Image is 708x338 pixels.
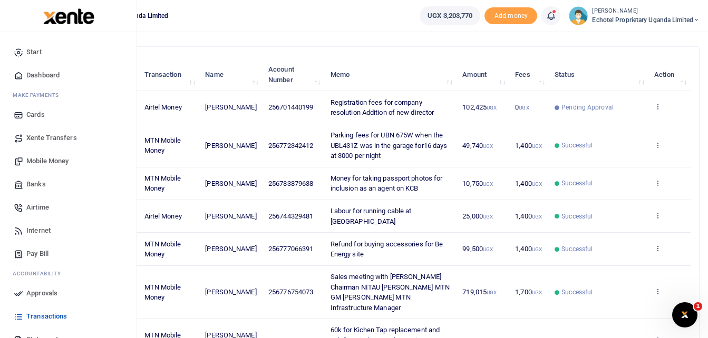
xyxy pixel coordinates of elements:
span: [PERSON_NAME] [205,142,256,150]
th: Fees: activate to sort column ascending [509,58,549,91]
span: Refund for buying accessories for Be Energy site [331,240,443,259]
a: Approvals [8,282,128,305]
span: Dashboard [26,70,60,81]
th: Name: activate to sort column ascending [199,58,263,91]
span: Airtime [26,202,49,213]
a: logo-small logo-large logo-large [42,12,94,19]
span: Add money [484,7,537,25]
span: 1,700 [515,288,542,296]
span: Internet [26,225,51,236]
span: 1,400 [515,180,542,187]
span: 256701440199 [268,103,313,111]
small: UGX [532,214,542,220]
li: Wallet ballance [415,6,484,25]
a: Cards [8,103,128,126]
span: Cards [26,110,45,120]
li: M [8,87,128,103]
span: Approvals [26,288,57,299]
th: Status: activate to sort column ascending [549,58,648,91]
span: MTN Mobile Money [144,240,181,259]
th: Action: activate to sort column ascending [648,58,691,91]
span: 49,740 [462,142,493,150]
span: [PERSON_NAME] [205,212,256,220]
span: Pending Approval [561,103,614,112]
span: 10,750 [462,180,493,187]
small: [PERSON_NAME] [592,7,700,16]
span: MTN Mobile Money [144,136,181,155]
span: Successful [561,212,593,221]
span: Airtel Money [144,103,182,111]
span: [PERSON_NAME] [205,288,256,296]
small: UGX [519,105,529,111]
span: Successful [561,287,593,297]
small: UGX [483,214,493,220]
small: UGX [532,143,542,149]
span: 1,400 [515,212,542,220]
th: Memo: activate to sort column ascending [325,58,457,91]
a: Transactions [8,305,128,328]
span: Money for taking passport photos for inclusion as an agent on KCB [331,174,443,193]
small: UGX [483,143,493,149]
small: UGX [487,105,497,111]
small: UGX [483,181,493,187]
span: Sales meeting with [PERSON_NAME] Chairman NITAU [PERSON_NAME] MTN GM [PERSON_NAME] MTN Infrastruc... [331,273,450,312]
a: Internet [8,219,128,242]
th: Account Number: activate to sort column ascending [263,58,325,91]
a: Mobile Money [8,150,128,173]
a: Start [8,41,128,64]
small: UGX [483,246,493,252]
span: [PERSON_NAME] [205,103,256,111]
span: Pay Bill [26,248,49,259]
span: Xente Transfers [26,133,77,143]
a: Xente Transfers [8,126,128,150]
small: UGX [532,246,542,252]
a: Airtime [8,196,128,219]
span: Banks [26,179,46,190]
span: ake Payments [18,91,59,99]
img: logo-large [43,8,94,24]
small: UGX [487,290,497,295]
a: Banks [8,173,128,196]
a: profile-user [PERSON_NAME] Echotel Proprietary Uganda Limited [569,6,700,25]
span: 719,015 [462,288,497,296]
span: [PERSON_NAME] [205,245,256,253]
span: Registration fees for company resolution Addition of new director [331,98,434,117]
span: 256772342412 [268,142,313,150]
a: UGX 3,203,770 [420,6,480,25]
span: 99,500 [462,245,493,253]
span: 256777066391 [268,245,313,253]
li: Toup your wallet [484,7,537,25]
span: Successful [561,178,593,188]
span: 256783879638 [268,180,313,187]
span: MTN Mobile Money [144,283,181,302]
a: Add money [484,11,537,19]
span: Successful [561,141,593,150]
span: 1,400 [515,245,542,253]
th: Transaction: activate to sort column ascending [138,58,199,91]
th: Amount: activate to sort column ascending [457,58,509,91]
span: UGX 3,203,770 [428,11,472,21]
span: [PERSON_NAME] [205,180,256,187]
span: 1,400 [515,142,542,150]
iframe: Intercom live chat [672,302,697,327]
span: Echotel Proprietary Uganda Limited [592,15,700,25]
span: Mobile Money [26,156,69,166]
span: 25,000 [462,212,493,220]
span: Parking fees for UBN 675W when the UBL431Z was in the garage for16 days at 3000 per night [331,131,448,160]
span: 256776754073 [268,288,313,296]
span: Labour for running cable at [GEOGRAPHIC_DATA] [331,207,412,225]
a: Pay Bill [8,242,128,265]
span: Transactions [26,311,67,322]
span: 102,425 [462,103,497,111]
span: 1 [694,302,702,311]
span: MTN Mobile Money [144,174,181,193]
span: Successful [561,244,593,254]
small: UGX [532,290,542,295]
span: Start [26,47,42,57]
span: countability [21,270,61,277]
a: Dashboard [8,64,128,87]
span: 256744329481 [268,212,313,220]
small: UGX [532,181,542,187]
span: 0 [515,103,529,111]
li: Ac [8,265,128,282]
